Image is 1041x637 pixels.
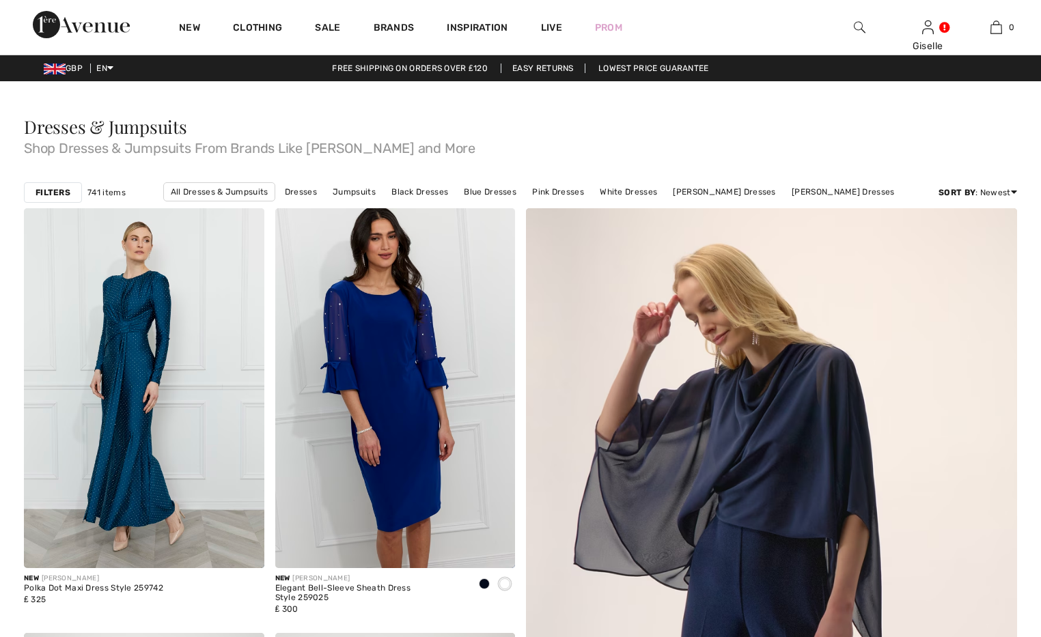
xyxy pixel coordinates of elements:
span: ₤ 300 [275,604,299,614]
a: Lowest Price Guarantee [587,63,720,73]
div: Polka Dot Maxi Dress Style 259742 [24,584,163,593]
img: My Bag [990,19,1002,36]
a: [PERSON_NAME] Dresses [666,183,782,201]
a: Live [541,20,562,35]
a: Sale [315,22,340,36]
div: [PERSON_NAME] [24,574,163,584]
strong: Sort By [939,188,975,197]
span: Inspiration [447,22,508,36]
a: 0 [962,19,1029,36]
span: Shop Dresses & Jumpsuits From Brands Like [PERSON_NAME] and More [24,136,1017,155]
span: 0 [1009,21,1014,33]
div: Giselle [894,39,961,53]
div: Midnight [474,574,495,596]
img: search the website [854,19,865,36]
span: 741 items [87,186,126,199]
span: ₤ 325 [24,595,46,604]
a: New [179,22,200,36]
img: My Info [922,19,934,36]
a: All Dresses & Jumpsuits [163,182,276,201]
a: Easy Returns [501,63,585,73]
img: UK Pound [44,63,66,74]
a: Free shipping on orders over ₤120 [321,63,499,73]
img: Elegant Bell-Sleeve Sheath Dress Style 259025. Midnight [275,208,516,568]
span: EN [96,63,113,73]
img: 1ère Avenue [33,11,130,38]
a: White Dresses [593,183,664,201]
span: Dresses & Jumpsuits [24,115,187,139]
a: Pink Dresses [525,183,591,201]
a: Clothing [233,22,282,36]
a: Blue Dresses [457,183,523,201]
a: Sign In [922,20,934,33]
div: : Newest [939,186,1017,199]
a: [PERSON_NAME] Dresses [785,183,901,201]
div: Elegant Bell-Sleeve Sheath Dress Style 259025 [275,584,464,603]
strong: Filters [36,186,70,199]
img: Polka Dot Maxi Dress Style 259742. Peacock [24,208,264,568]
span: New [24,574,39,582]
a: Jumpsuits [326,183,383,201]
a: Brands [374,22,415,36]
span: GBP [44,63,88,73]
a: Black Dresses [385,183,455,201]
div: [PERSON_NAME] [275,574,464,584]
span: New [275,574,290,582]
a: Prom [595,20,622,35]
a: Dresses [278,183,324,201]
div: Imperial Blue [495,574,515,596]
